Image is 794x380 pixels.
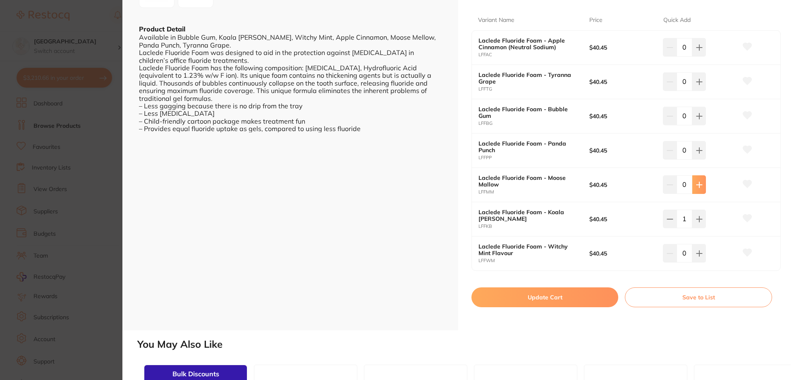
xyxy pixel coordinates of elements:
b: $40.45 [589,250,656,257]
b: $40.45 [589,113,656,119]
b: $40.45 [589,79,656,85]
small: LFFMM [478,189,589,195]
h2: You May Also Like [137,339,791,350]
b: $40.45 [589,216,656,222]
b: Product Detail [139,25,185,33]
b: Laclede Fluoride Foam - Koala [PERSON_NAME] [478,209,578,222]
b: Laclede Fluoride Foam - Tyranna Grape [478,72,578,85]
p: Quick Add [663,16,691,24]
button: Save to List [625,287,772,307]
b: Laclede Fluoride Foam - Moose Mallow [478,174,578,188]
button: Update Cart [471,287,618,307]
p: Price [589,16,603,24]
b: $40.45 [589,182,656,188]
b: $40.45 [589,147,656,154]
small: LFFWM [478,258,589,263]
b: Laclede Fluoride Foam - Witchy Mint Flavour [478,243,578,256]
b: Laclede Fluoride Foam - Bubble Gum [478,106,578,119]
small: LFFTG [478,86,589,92]
small: LFFPP [478,155,589,160]
b: Laclede Fluoride Foam - Apple Cinnamon (Neutral Sodium) [478,37,578,50]
small: LFFBG [478,121,589,126]
b: $40.45 [589,44,656,51]
small: LFFKB [478,224,589,229]
p: Variant Name [478,16,514,24]
div: Available in Bubble Gum, Koala [PERSON_NAME], Witchy Mint, Apple Cinnamon, Moose Mellow, Panda Pu... [139,33,442,132]
small: LFFAC [478,52,589,57]
b: Laclede Fluoride Foam - Panda Punch [478,140,578,153]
